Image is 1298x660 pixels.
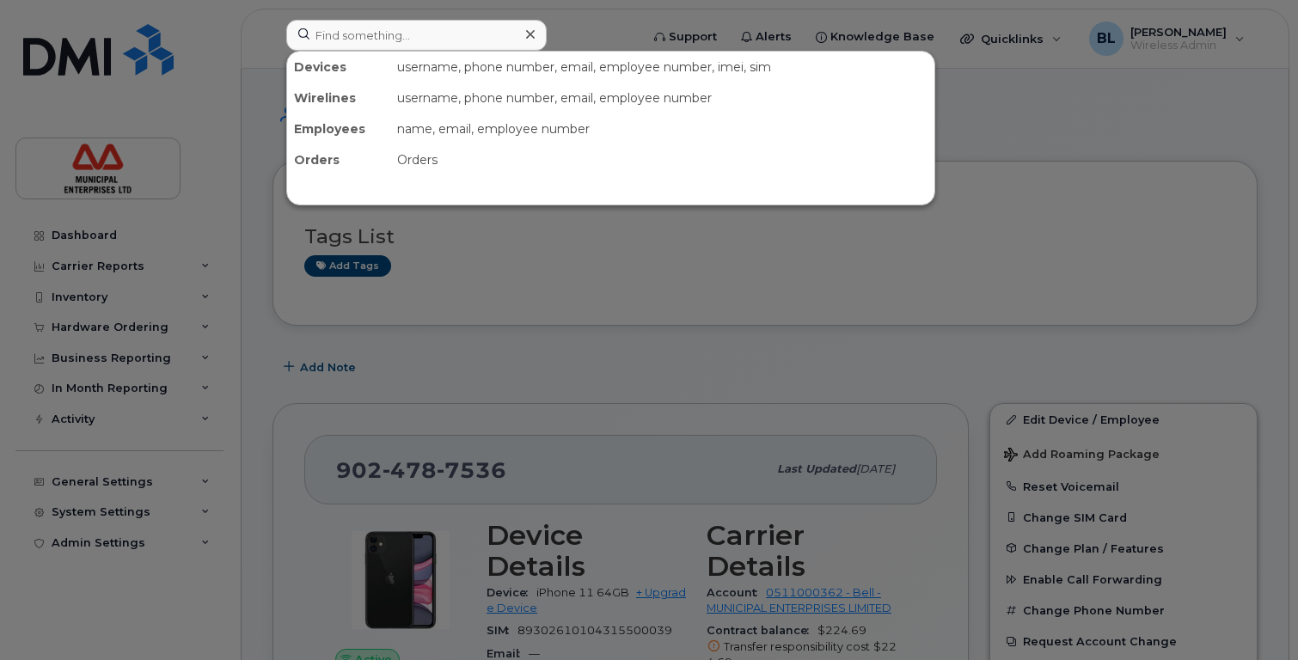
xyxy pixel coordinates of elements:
[287,52,390,82] div: Devices
[287,82,390,113] div: Wirelines
[390,52,934,82] div: username, phone number, email, employee number, imei, sim
[287,113,390,144] div: Employees
[287,144,390,175] div: Orders
[390,144,934,175] div: Orders
[390,113,934,144] div: name, email, employee number
[390,82,934,113] div: username, phone number, email, employee number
